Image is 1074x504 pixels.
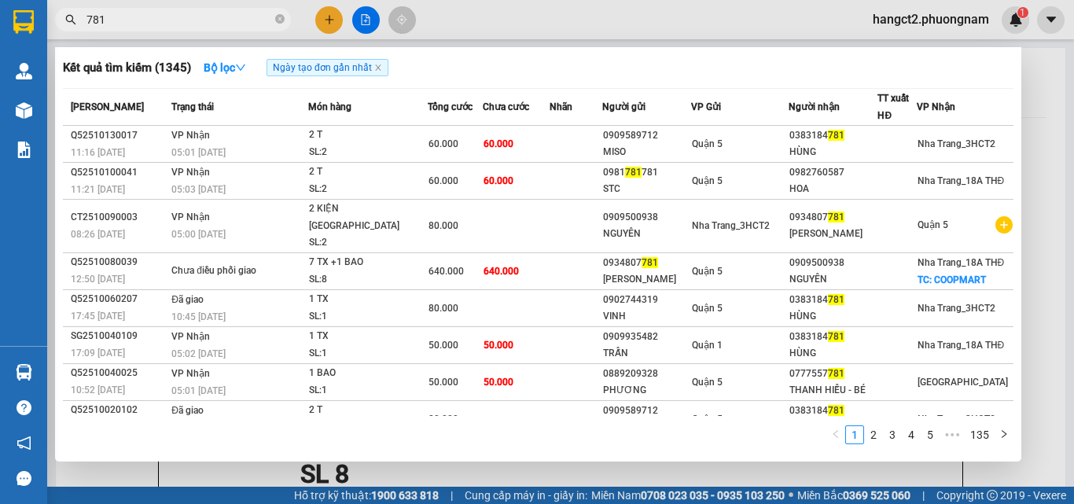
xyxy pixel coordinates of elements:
span: 50.000 [484,377,513,388]
span: 50.000 [428,340,458,351]
div: Q52510080039 [71,254,167,270]
span: Ngày tạo đơn gần nhất [267,59,388,76]
div: SL: 8 [309,271,427,289]
span: Quận 5 [918,219,948,230]
div: MISO [603,144,690,160]
div: SL: 2 [309,144,427,161]
a: 5 [921,426,939,443]
div: 0383184 [789,127,877,144]
span: Chưa cước [483,101,529,112]
div: 0383184 [789,403,877,419]
span: Quận 1 [692,340,723,351]
div: CT2510090003 [71,209,167,226]
span: 781 [625,167,642,178]
div: 0383184 [789,292,877,308]
div: Q52510130017 [71,127,167,144]
div: SL: 2 [309,181,427,198]
span: 11:21 [DATE] [71,184,125,195]
div: 0934807 [789,209,877,226]
li: 1 [845,425,864,444]
img: logo-vxr [13,10,34,34]
span: 781 [828,368,844,379]
span: TC: COOPMART [918,274,986,285]
img: solution-icon [16,142,32,158]
span: Quận 5 [692,175,723,186]
div: 0902744319 [603,292,690,308]
span: Món hàng [308,101,351,112]
li: 5 [921,425,940,444]
span: close-circle [275,14,285,24]
span: close [374,64,382,72]
li: Previous Page [826,425,845,444]
div: SL: 1 [309,308,427,326]
div: 0909935482 [603,329,690,345]
span: VP Nhận [171,212,210,223]
span: left [831,429,840,439]
strong: Bộ lọc [204,61,246,74]
a: 1 [846,426,863,443]
div: Q52510040025 [71,365,167,381]
span: TT xuất HĐ [877,93,909,121]
span: Nha Trang_3HCT2 [692,220,770,231]
h3: Kết quả tìm kiếm ( 1345 ) [63,60,191,76]
span: 05:00 [DATE] [171,229,226,240]
input: Tìm tên, số ĐT hoặc mã đơn [86,11,272,28]
span: Nha Trang_18A THĐ [918,340,1005,351]
img: warehouse-icon [16,364,32,381]
div: 0982760587 [789,164,877,181]
div: SL: 1 [309,345,427,362]
span: 10:52 [DATE] [71,384,125,395]
span: Nha Trang_18A THĐ [918,175,1005,186]
div: Q52510020102 [71,402,167,418]
img: logo.jpg [171,20,208,57]
span: down [235,62,246,73]
span: 50.000 [484,340,513,351]
div: 0909500938 [789,255,877,271]
span: message [17,471,31,486]
b: Phương Nam Express [20,101,86,203]
div: 0383184 [789,329,877,345]
span: Quận 5 [692,414,723,425]
div: TRẤN [603,345,690,362]
div: 0909589712 [603,127,690,144]
span: 640.000 [428,266,464,277]
span: 781 [828,294,844,305]
li: 2 [864,425,883,444]
span: 12:50 [DATE] [71,274,125,285]
span: VP Nhận [171,368,210,379]
span: 08:26 [DATE] [71,229,125,240]
div: 7 TX +1 BAO [309,254,427,271]
div: 0909500938 [603,209,690,226]
div: HÙNG [789,345,877,362]
div: NGUYÊN [789,271,877,288]
span: Quận 5 [692,138,723,149]
div: Chưa điều phối giao [171,263,289,280]
li: (c) 2017 [132,75,216,94]
div: SG2510040109 [71,328,167,344]
div: 1 BAO [309,365,427,382]
span: Nhãn [550,101,572,112]
div: VINH [603,308,690,325]
div: 0934807 [603,255,690,271]
div: Q52510100041 [71,164,167,181]
span: Trạng thái [171,101,214,112]
div: 0777557 [789,366,877,382]
span: VP Nhận [171,331,210,342]
div: Q52510060207 [71,291,167,307]
div: 2 KIỆN [GEOGRAPHIC_DATA] [309,200,427,234]
li: Next 5 Pages [940,425,965,444]
span: Nha Trang_3HCT2 [918,303,995,314]
div: THANH HIẾU - BÉ [789,382,877,399]
a: 2 [865,426,882,443]
div: 2 T [309,402,427,419]
span: 781 [828,130,844,141]
span: 80.000 [428,303,458,314]
div: 1 TX [309,291,427,308]
li: 4 [902,425,921,444]
span: search [65,14,76,25]
span: question-circle [17,400,31,415]
b: Gửi khách hàng [97,23,156,97]
span: VP Nhận [917,101,955,112]
span: Nha Trang_18A THĐ [918,257,1005,268]
span: 05:03 [DATE] [171,184,226,195]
